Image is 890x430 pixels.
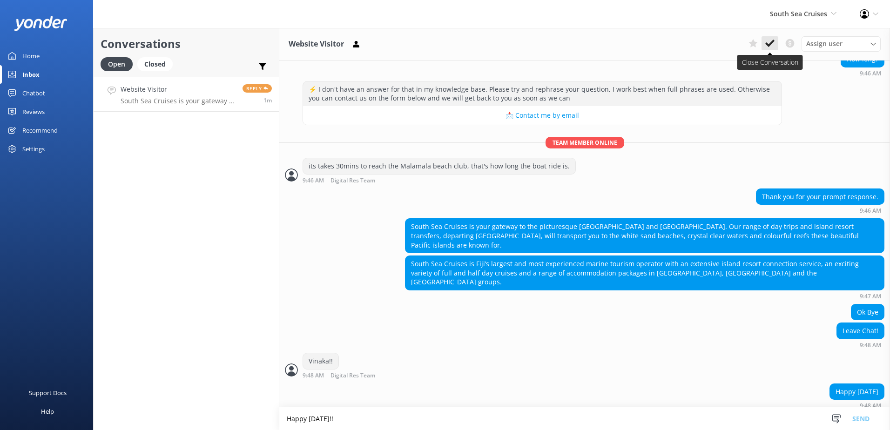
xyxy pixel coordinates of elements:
div: Support Docs [29,383,67,402]
div: Assign User [802,36,881,51]
div: its takes 30mins to reach the Malamala beach club, that's how long the boat ride is. [303,158,575,174]
div: Thank you for your prompt response. [756,189,884,205]
div: Oct 10 2025 10:46am (UTC +13:00) Pacific/Auckland [303,177,576,184]
div: Inbox [22,65,40,84]
div: ⚡ I don't have an answer for that in my knowledge base. Please try and rephrase your question, I ... [303,81,782,106]
div: Oct 10 2025 10:48am (UTC +13:00) Pacific/Auckland [303,372,405,379]
div: Oct 10 2025 10:47am (UTC +13:00) Pacific/Auckland [405,293,884,299]
span: Oct 10 2025 10:47am (UTC +13:00) Pacific/Auckland [263,96,272,104]
strong: 9:46 AM [303,178,324,184]
h4: Website Visitor [121,84,236,94]
div: Settings [22,140,45,158]
div: Oct 10 2025 10:46am (UTC +13:00) Pacific/Auckland [841,70,884,76]
h3: Website Visitor [289,38,344,50]
div: Happy [DATE] [830,384,884,400]
div: Open [101,57,133,71]
div: Oct 10 2025 10:48am (UTC +13:00) Pacific/Auckland [836,342,884,348]
span: Digital Res Team [330,373,375,379]
div: Oct 10 2025 10:46am (UTC +13:00) Pacific/Auckland [756,207,884,214]
a: Open [101,59,137,69]
div: Ok Bye [851,304,884,320]
strong: 9:46 AM [860,71,881,76]
h2: Conversations [101,35,272,53]
span: South Sea Cruises [770,9,827,18]
div: Recommend [22,121,58,140]
strong: 9:48 AM [303,373,324,379]
img: yonder-white-logo.png [14,16,67,31]
div: Oct 10 2025 10:48am (UTC +13:00) Pacific/Auckland [829,402,884,409]
div: South Sea Cruises is Fiji’s largest and most experienced marine tourism operator with an extensiv... [405,256,884,290]
span: Reply [243,84,272,93]
button: 📩 Contact me by email [303,106,782,125]
div: Reviews [22,102,45,121]
span: Team member online [546,137,624,148]
div: Help [41,402,54,421]
strong: 9:48 AM [860,343,881,348]
a: Website VisitorSouth Sea Cruises is your gateway to the picturesque [GEOGRAPHIC_DATA] and [GEOGRA... [94,77,279,112]
p: South Sea Cruises is your gateway to the picturesque [GEOGRAPHIC_DATA] and [GEOGRAPHIC_DATA]. Our... [121,97,236,105]
div: Chatbot [22,84,45,102]
strong: 9:47 AM [860,294,881,299]
div: Home [22,47,40,65]
a: Closed [137,59,177,69]
strong: 9:48 AM [860,403,881,409]
div: Leave Chat! [837,323,884,339]
strong: 9:46 AM [860,208,881,214]
div: South Sea Cruises is your gateway to the picturesque [GEOGRAPHIC_DATA] and [GEOGRAPHIC_DATA]. Our... [405,219,884,253]
span: Assign user [806,39,843,49]
div: Vinaka!! [303,353,338,369]
div: Closed [137,57,173,71]
span: Digital Res Team [330,178,375,184]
